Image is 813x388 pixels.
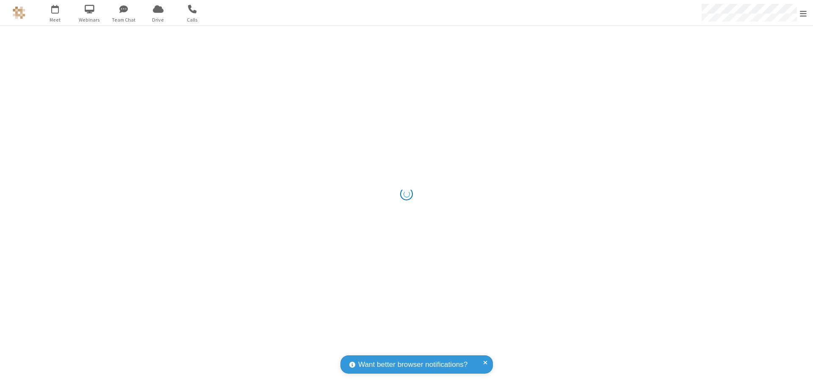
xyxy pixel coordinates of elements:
[74,16,105,24] span: Webinars
[177,16,208,24] span: Calls
[358,359,467,370] span: Want better browser notifications?
[142,16,174,24] span: Drive
[108,16,140,24] span: Team Chat
[13,6,25,19] img: QA Selenium DO NOT DELETE OR CHANGE
[39,16,71,24] span: Meet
